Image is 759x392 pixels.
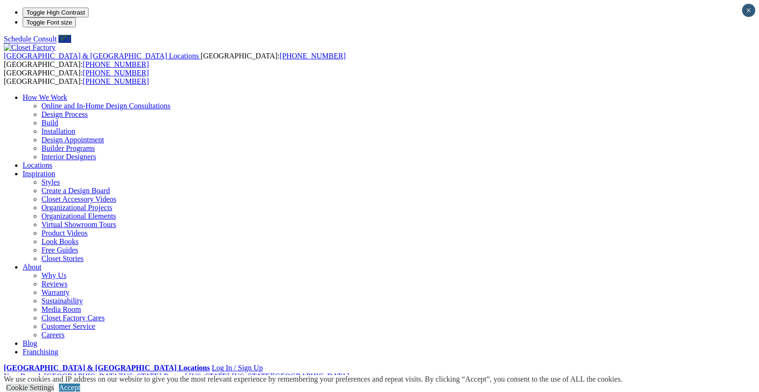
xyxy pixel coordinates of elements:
[4,69,149,85] span: [GEOGRAPHIC_DATA]: [GEOGRAPHIC_DATA]:
[4,35,57,43] a: Schedule Consult
[41,280,67,288] a: Reviews
[23,161,52,169] a: Locations
[23,339,37,347] a: Blog
[41,331,65,339] a: Careers
[41,237,79,245] a: Look Books
[4,372,349,380] a: Your Branch [GEOGRAPHIC_DATA][US_STATE]-Parts of [US_STATE]-[US_STATE][GEOGRAPHIC_DATA]
[41,305,81,313] a: Media Room
[41,314,105,322] a: Closet Factory Cares
[23,17,76,27] button: Toggle Font size
[212,364,262,372] a: Log In / Sign Up
[41,220,116,229] a: Virtual Showroom Tours
[59,384,80,392] a: Accept
[44,372,349,380] span: [GEOGRAPHIC_DATA][US_STATE]-Parts of [US_STATE]-[US_STATE][GEOGRAPHIC_DATA]
[41,322,95,330] a: Customer Service
[41,144,95,152] a: Builder Programs
[4,52,199,60] span: [GEOGRAPHIC_DATA] & [GEOGRAPHIC_DATA] Locations
[23,93,67,101] a: How We Work
[6,384,54,392] a: Cookie Settings
[23,263,41,271] a: About
[83,77,149,85] a: [PHONE_NUMBER]
[26,9,85,16] span: Toggle High Contrast
[41,271,66,279] a: Why Us
[41,229,88,237] a: Product Videos
[41,246,78,254] a: Free Guides
[23,348,58,356] a: Franchising
[41,297,83,305] a: Sustainability
[41,153,96,161] a: Interior Designers
[41,254,83,262] a: Closet Stories
[41,119,58,127] a: Build
[4,364,210,372] a: [GEOGRAPHIC_DATA] & [GEOGRAPHIC_DATA] Locations
[83,69,149,77] a: [PHONE_NUMBER]
[4,52,346,68] span: [GEOGRAPHIC_DATA]: [GEOGRAPHIC_DATA]:
[4,375,622,384] div: We use cookies and IP address on our website to give you the most relevant experience by remember...
[742,4,755,17] button: Close
[279,52,345,60] a: [PHONE_NUMBER]
[41,288,69,296] a: Warranty
[26,19,72,26] span: Toggle Font size
[41,110,88,118] a: Design Process
[23,170,55,178] a: Inspiration
[4,43,56,52] img: Closet Factory
[83,60,149,68] a: [PHONE_NUMBER]
[41,187,110,195] a: Create a Design Board
[41,195,116,203] a: Closet Accessory Videos
[58,35,71,43] a: Call
[4,372,42,380] span: Your Branch
[41,204,112,212] a: Organizational Projects
[41,212,116,220] a: Organizational Elements
[41,102,171,110] a: Online and In-Home Design Consultations
[23,8,89,17] button: Toggle High Contrast
[4,52,201,60] a: [GEOGRAPHIC_DATA] & [GEOGRAPHIC_DATA] Locations
[41,178,60,186] a: Styles
[41,127,75,135] a: Installation
[41,136,104,144] a: Design Appointment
